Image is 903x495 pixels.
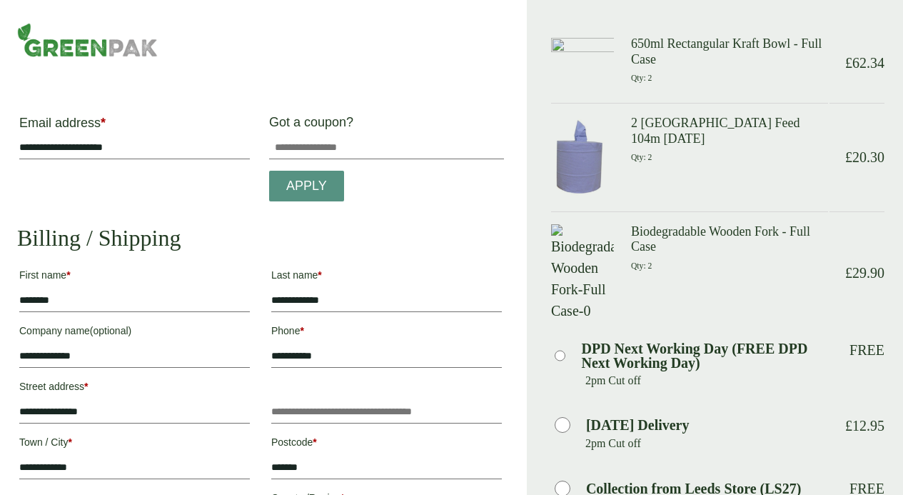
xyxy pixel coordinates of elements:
label: Company name [19,321,250,345]
bdi: 62.34 [845,55,884,71]
span: Apply [286,179,327,194]
span: £ [845,149,852,165]
label: Town / City [19,432,250,456]
h2: Billing / Shipping [17,224,504,251]
small: Qty: 2 [631,74,652,83]
bdi: 20.30 [845,149,884,165]
abbr: required [300,325,303,336]
label: First name [19,265,250,289]
span: £ [845,418,852,434]
span: £ [845,55,852,71]
span: £ [845,265,852,281]
small: Qty: 2 [631,261,652,271]
span: (optional) [90,325,131,336]
label: Phone [271,321,502,345]
abbr: required [84,381,88,392]
label: Postcode [271,432,502,456]
abbr: required [68,436,71,448]
img: GreenPak Supplies [17,23,158,57]
label: Got a coupon? [269,115,359,136]
h3: 2 [GEOGRAPHIC_DATA] Feed 104m [DATE] [631,116,828,146]
label: Email address [19,116,250,136]
abbr: required [66,269,70,281]
small: Qty: 2 [631,153,652,162]
h3: 650ml Rectangular Kraft Bowl - Full Case [631,36,828,67]
abbr: required [318,269,321,281]
p: 2pm Cut off [585,433,828,454]
label: Last name [271,265,502,289]
label: [DATE] Delivery [586,418,690,432]
bdi: 29.90 [845,265,884,281]
bdi: 12.95 [845,418,884,434]
label: DPD Next Working Day (FREE DPD Next Working Day) [581,341,828,370]
label: Street address [19,376,250,401]
p: 2pm Cut off [585,370,828,391]
a: Apply [269,171,344,201]
h3: Biodegradable Wooden Fork - Full Case [631,224,828,255]
img: Biodegradable Wooden Fork-Full Case-0 [551,224,614,321]
p: Free [849,341,884,359]
abbr: required [313,436,316,448]
abbr: required [101,116,106,130]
